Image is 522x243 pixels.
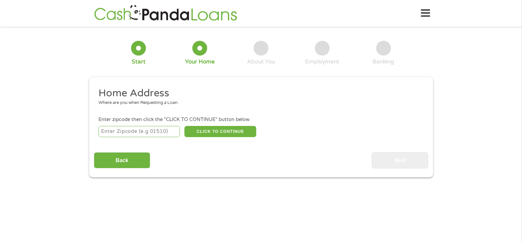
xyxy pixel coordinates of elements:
input: Next [372,152,428,168]
img: GetLoanNow Logo [92,4,239,23]
div: Where are you when Requesting a Loan. [98,100,419,106]
input: Enter Zipcode (e.g 01510) [98,126,180,137]
div: About You [247,58,275,65]
div: Enter zipcode then click the "CLICK TO CONTINUE" button below. [98,116,423,123]
button: CLICK TO CONTINUE [184,126,256,137]
div: Banking [372,58,394,65]
div: Employment [305,58,339,65]
input: Back [94,152,150,168]
div: Your Home [185,58,215,65]
div: Start [132,58,146,65]
h2: Home Address [98,87,419,100]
